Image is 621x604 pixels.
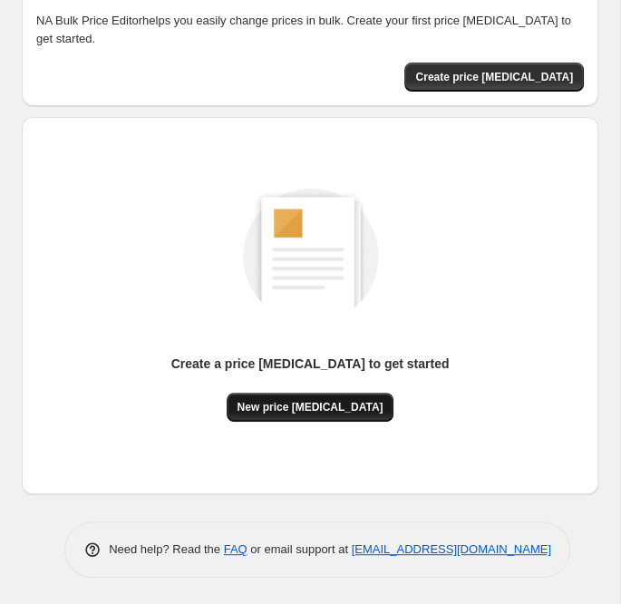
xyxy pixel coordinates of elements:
p: Create a price [MEDICAL_DATA] to get started [171,355,450,373]
span: or email support at [247,542,352,556]
a: [EMAIL_ADDRESS][DOMAIN_NAME] [352,542,551,556]
span: Create price [MEDICAL_DATA] [415,70,573,84]
span: New price [MEDICAL_DATA] [238,400,383,414]
button: Create price change job [404,63,584,92]
a: FAQ [224,542,247,556]
button: New price [MEDICAL_DATA] [227,393,394,422]
p: NA Bulk Price Editor helps you easily change prices in bulk. Create your first price [MEDICAL_DAT... [36,12,584,48]
span: Need help? Read the [109,542,224,556]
